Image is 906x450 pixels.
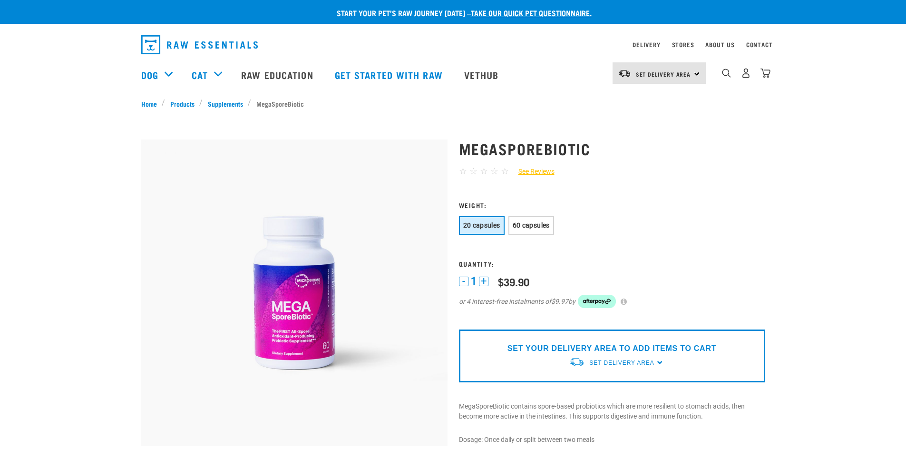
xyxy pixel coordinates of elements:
[672,43,694,46] a: Stores
[513,221,550,229] span: 60 capsules
[722,69,731,78] img: home-icon-1@2x.png
[618,69,631,78] img: van-moving.png
[459,295,765,308] div: or 4 interest-free instalments of by
[141,68,158,82] a: Dog
[459,140,765,157] h1: MegaSporeBiotic
[471,276,477,286] span: 1
[741,68,751,78] img: user.png
[459,216,505,235] button: 20 capsules
[463,221,500,229] span: 20 capsules
[459,260,765,267] h3: Quantity:
[141,35,258,54] img: Raw Essentials Logo
[589,360,654,366] span: Set Delivery Area
[760,68,770,78] img: home-icon@2x.png
[508,216,554,235] button: 60 capsules
[480,166,488,177] span: ☆
[471,10,592,15] a: take our quick pet questionnaire.
[165,99,199,109] a: Products
[134,31,773,58] nav: dropdown navigation
[507,343,716,354] p: SET YOUR DELIVERY AREA TO ADD ITEMS TO CART
[455,56,511,94] a: Vethub
[459,435,765,445] p: Dosage: Once daily or split between two meals
[479,277,488,286] button: +
[325,56,455,94] a: Get started with Raw
[141,99,162,109] a: Home
[569,357,585,367] img: van-moving.png
[459,166,467,177] span: ☆
[501,166,509,177] span: ☆
[141,99,765,109] nav: breadcrumbs
[459,201,765,209] h3: Weight:
[469,166,477,177] span: ☆
[746,43,773,46] a: Contact
[578,295,616,308] img: Afterpay
[633,43,660,46] a: Delivery
[459,277,468,286] button: -
[192,68,208,82] a: Cat
[141,140,448,446] img: Raw Essentials Mega Spore Biotic Probiotic For Dogs
[551,297,568,307] span: $9.97
[490,166,498,177] span: ☆
[203,99,248,109] a: Supplements
[459,401,765,421] p: MegaSporeBiotic contains spore-based probiotics which are more resilient to stomach acids, then b...
[509,167,555,177] a: See Reviews
[498,276,529,288] div: $39.90
[232,56,325,94] a: Raw Education
[636,72,691,76] span: Set Delivery Area
[705,43,734,46] a: About Us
